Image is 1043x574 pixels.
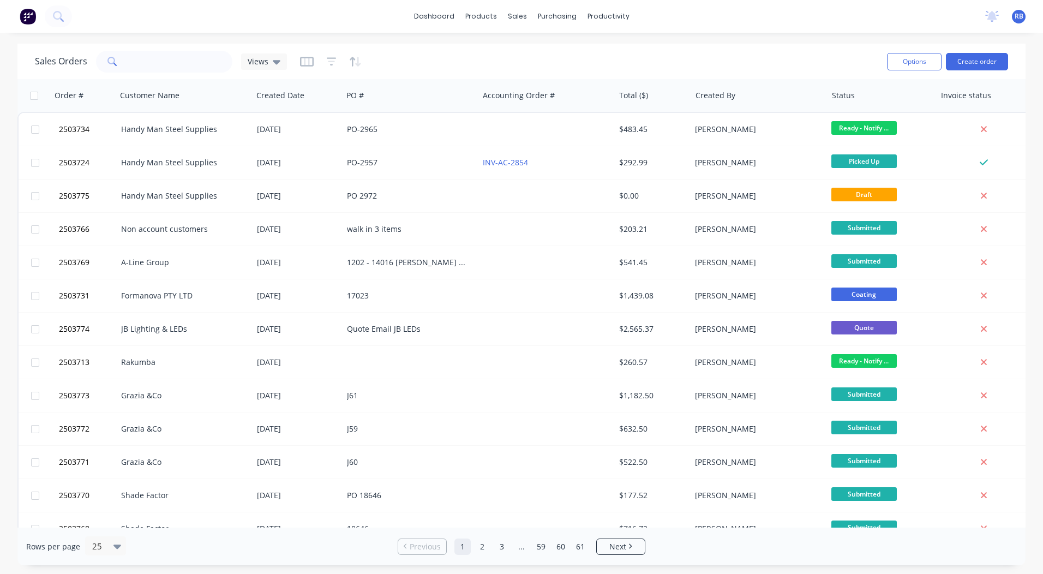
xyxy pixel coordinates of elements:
[121,523,242,534] div: Shade Factor
[257,224,338,235] div: [DATE]
[347,523,468,534] div: 18646
[619,523,683,534] div: $716.72
[121,257,242,268] div: A-Line Group
[502,8,532,25] div: sales
[56,113,121,146] button: 2503734
[59,490,89,501] span: 2503770
[695,390,816,401] div: [PERSON_NAME]
[257,423,338,434] div: [DATE]
[56,180,121,212] button: 2503775
[831,288,897,301] span: Coating
[696,90,735,101] div: Created By
[483,157,528,168] a: INV-AC-2854
[347,224,468,235] div: walk in 3 items
[248,56,268,67] span: Views
[695,490,816,501] div: [PERSON_NAME]
[59,157,89,168] span: 2503724
[695,157,816,168] div: [PERSON_NAME]
[56,146,121,179] button: 2503724
[597,541,645,552] a: Next page
[20,8,36,25] img: Factory
[619,357,683,368] div: $260.57
[513,539,530,555] a: Jump forward
[256,90,304,101] div: Created Date
[941,90,991,101] div: Invoice status
[257,390,338,401] div: [DATE]
[831,121,897,135] span: Ready - Notify ...
[121,157,242,168] div: Handy Man Steel Supplies
[59,357,89,368] span: 2503713
[59,523,89,534] span: 2503768
[619,490,683,501] div: $177.52
[56,379,121,412] button: 2503773
[121,324,242,334] div: JB Lighting & LEDs
[257,257,338,268] div: [DATE]
[609,541,626,552] span: Next
[619,157,683,168] div: $292.99
[59,457,89,468] span: 2503771
[257,157,338,168] div: [DATE]
[1015,11,1023,21] span: RB
[346,90,364,101] div: PO #
[398,541,446,552] a: Previous page
[695,257,816,268] div: [PERSON_NAME]
[831,421,897,434] span: Submitted
[56,446,121,479] button: 2503771
[347,190,468,201] div: PO 2972
[347,324,468,334] div: Quote Email JB LEDs
[121,290,242,301] div: Formanova PTY LTD
[831,321,897,334] span: Quote
[347,423,468,434] div: J59
[619,124,683,135] div: $483.45
[946,53,1008,70] button: Create order
[121,224,242,235] div: Non account customers
[59,190,89,201] span: 2503775
[695,224,816,235] div: [PERSON_NAME]
[494,539,510,555] a: Page 3
[59,290,89,301] span: 2503731
[55,90,83,101] div: Order #
[59,124,89,135] span: 2503734
[695,523,816,534] div: [PERSON_NAME]
[831,154,897,168] span: Picked Up
[56,279,121,312] button: 2503731
[831,387,897,401] span: Submitted
[59,224,89,235] span: 2503766
[121,124,242,135] div: Handy Man Steel Supplies
[831,454,897,468] span: Submitted
[347,257,468,268] div: 1202 - 14016 [PERSON_NAME] No Blasting
[257,124,338,135] div: [DATE]
[257,457,338,468] div: [DATE]
[695,190,816,201] div: [PERSON_NAME]
[533,539,549,555] a: Page 59
[460,8,502,25] div: products
[257,523,338,534] div: [DATE]
[572,539,589,555] a: Page 61
[127,51,233,73] input: Search...
[831,354,897,368] span: Ready - Notify ...
[619,190,683,201] div: $0.00
[619,423,683,434] div: $632.50
[831,254,897,268] span: Submitted
[695,124,816,135] div: [PERSON_NAME]
[121,457,242,468] div: Grazia &Co
[257,357,338,368] div: [DATE]
[483,90,555,101] div: Accounting Order #
[121,357,242,368] div: Rakumba
[56,512,121,545] button: 2503768
[121,423,242,434] div: Grazia &Co
[474,539,490,555] a: Page 2
[26,541,80,552] span: Rows per page
[59,390,89,401] span: 2503773
[59,423,89,434] span: 2503772
[619,224,683,235] div: $203.21
[831,521,897,534] span: Submitted
[347,290,468,301] div: 17023
[582,8,635,25] div: productivity
[347,490,468,501] div: PO 18646
[831,188,897,201] span: Draft
[56,412,121,445] button: 2503772
[257,190,338,201] div: [DATE]
[56,479,121,512] button: 2503770
[121,390,242,401] div: Grazia &Co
